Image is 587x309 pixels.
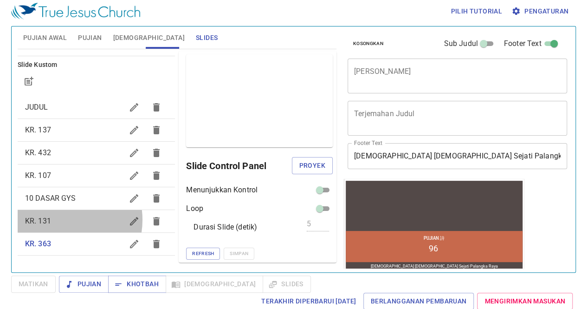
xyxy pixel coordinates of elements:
span: KR. 131 [25,217,51,225]
span: Khotbah [116,278,159,290]
button: Proyek [292,157,333,174]
span: Kosongkan [353,39,383,48]
button: Pilih tutorial [447,3,506,20]
span: Refresh [192,250,214,258]
div: KR. 131 [18,210,175,232]
span: 10 DASAR GYS [25,194,76,203]
span: Slides [196,32,218,44]
button: Kosongkan [348,38,389,49]
span: KR. 363 [25,239,51,248]
button: Pujian [59,276,109,293]
span: Proyek [299,160,325,171]
div: 10 DASAR GYS [18,187,175,210]
span: Sub Judul [444,38,477,49]
p: Loop [186,203,203,214]
span: Pujian [78,32,102,44]
div: KR. 363 [18,233,175,255]
span: KR. 107 [25,171,51,180]
span: Pilih tutorial [451,6,502,17]
h6: Slide Control Panel [186,158,291,173]
span: KR. 432 [25,148,51,157]
span: Pujian Awal [23,32,67,44]
button: Refresh [186,248,220,260]
div: KR. 432 [18,142,175,164]
span: Mengirimkan Masukan [484,296,565,307]
img: True Jesus Church [11,3,140,20]
div: KR. 107 [18,164,175,187]
iframe: from-child [344,179,524,272]
span: [DEMOGRAPHIC_DATA] [113,32,185,44]
span: Berlangganan Pembaruan [371,296,467,307]
span: Pengaturan [513,6,568,17]
span: Terakhir Diperbarui [DATE] [261,296,356,307]
span: Pujian [66,278,101,290]
button: Khotbah [108,276,166,293]
button: Pengaturan [510,3,572,20]
span: JUDUL [25,103,48,112]
div: JUDUL [18,96,175,118]
span: Footer Text [504,38,542,49]
p: Durasi Slide (detik) [194,222,257,233]
div: KR. 137 [18,119,175,141]
p: Menunjukkan Kontrol [186,184,258,196]
h6: Slide Kustom [18,60,175,70]
span: KR. 137 [25,125,51,134]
